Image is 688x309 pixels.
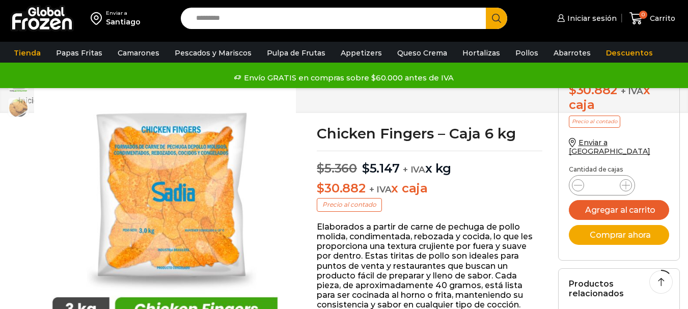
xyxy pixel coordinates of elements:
[457,43,505,63] a: Hortalizas
[369,184,392,194] span: + IVA
[592,178,612,192] input: Product quantity
[317,161,324,176] span: $
[317,181,365,195] bdi: 30.882
[569,82,617,97] bdi: 30.882
[317,161,357,176] bdi: 5.360
[317,126,542,141] h1: Chicken Fingers – Caja 6 kg
[486,8,507,29] button: Search button
[569,138,650,156] a: Enviar a [GEOGRAPHIC_DATA]
[8,98,29,118] span: pollo-apanado
[569,82,576,97] span: $
[569,200,670,220] button: Agregar al carrito
[91,10,106,27] img: address-field-icon.svg
[106,17,141,27] div: Santiago
[336,43,387,63] a: Appetizers
[51,43,107,63] a: Papas Fritas
[601,43,658,63] a: Descuentos
[317,181,324,195] span: $
[262,43,331,63] a: Pulpa de Frutas
[170,43,257,63] a: Pescados y Mariscos
[113,43,164,63] a: Camarones
[569,279,670,298] h2: Productos relacionados
[9,43,46,63] a: Tienda
[621,86,643,96] span: + IVA
[362,161,400,176] bdi: 5.147
[548,43,596,63] a: Abarrotes
[362,161,370,176] span: $
[106,10,141,17] div: Enviar a
[627,7,678,31] a: 0 Carrito
[403,164,425,175] span: + IVA
[555,8,617,29] a: Iniciar sesión
[647,13,675,23] span: Carrito
[317,181,542,196] p: x caja
[639,11,647,19] span: 0
[317,151,542,176] p: x kg
[510,43,543,63] a: Pollos
[569,83,670,113] div: x caja
[569,166,670,173] p: Cantidad de cajas
[569,116,620,128] p: Precio al contado
[317,198,382,211] p: Precio al contado
[569,225,670,245] button: Comprar ahora
[392,43,452,63] a: Queso Crema
[565,13,617,23] span: Iniciar sesión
